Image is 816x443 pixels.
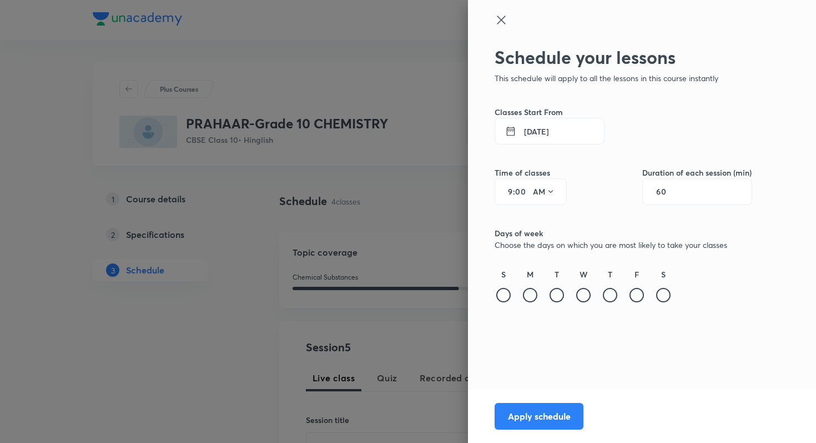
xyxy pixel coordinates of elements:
[501,268,506,280] h6: S
[495,239,752,251] p: Choose the days on which you are most likely to take your classes
[495,178,567,205] div: :
[495,72,752,84] p: This schedule will apply to all the lessons in this course instantly
[528,183,560,201] button: AM
[495,106,752,118] h6: Classes Start From
[527,268,533,280] h6: M
[495,227,752,239] h6: Days of week
[661,268,666,280] h6: S
[608,268,612,280] h6: T
[495,403,583,430] button: Apply schedule
[495,118,605,145] button: [DATE]
[555,268,559,280] h6: T
[634,268,639,280] h6: F
[495,167,567,178] h6: Time of classes
[642,167,752,178] h6: Duration of each session (min)
[495,47,752,68] h2: Schedule your lessons
[580,268,587,280] h6: W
